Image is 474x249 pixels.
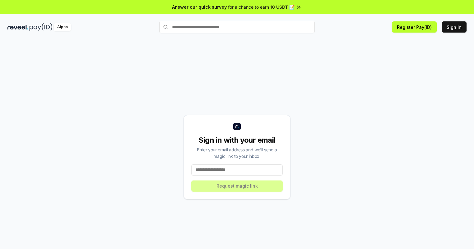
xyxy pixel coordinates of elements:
img: pay_id [30,23,52,31]
button: Register Pay(ID) [392,21,437,33]
img: logo_small [233,123,241,130]
div: Sign in with your email [191,135,283,145]
span: for a chance to earn 10 USDT 📝 [228,4,294,10]
button: Sign In [442,21,467,33]
img: reveel_dark [7,23,28,31]
div: Enter your email address and we’ll send a magic link to your inbox. [191,146,283,159]
span: Answer our quick survey [172,4,227,10]
div: Alpha [54,23,71,31]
